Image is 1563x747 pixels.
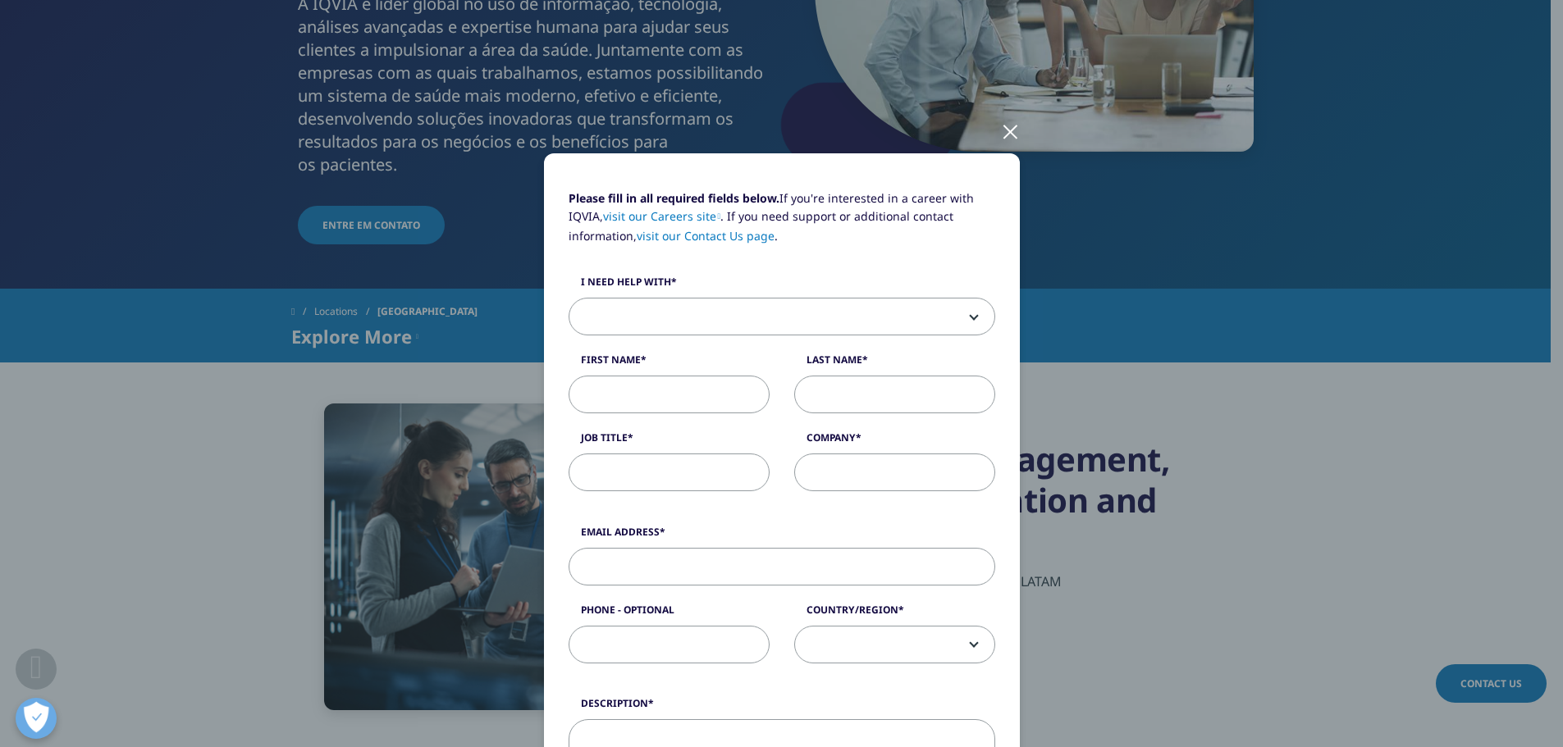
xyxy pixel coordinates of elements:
[794,603,995,626] label: Country/Region
[569,275,995,298] label: I need help with
[603,208,721,224] a: visit our Careers site
[794,353,995,376] label: Last Name
[16,698,57,739] button: Abrir preferências
[569,696,995,719] label: Description
[569,189,995,257] p: If you're interested in a career with IQVIA, . If you need support or additional contact informat...
[569,353,770,376] label: First Name
[569,430,770,453] label: Job Title
[794,430,995,453] label: Company
[569,190,779,206] strong: Please fill in all required fields below.
[569,603,770,626] label: Phone - Optional
[637,228,775,244] a: visit our Contact Us page
[569,525,995,548] label: Email Address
